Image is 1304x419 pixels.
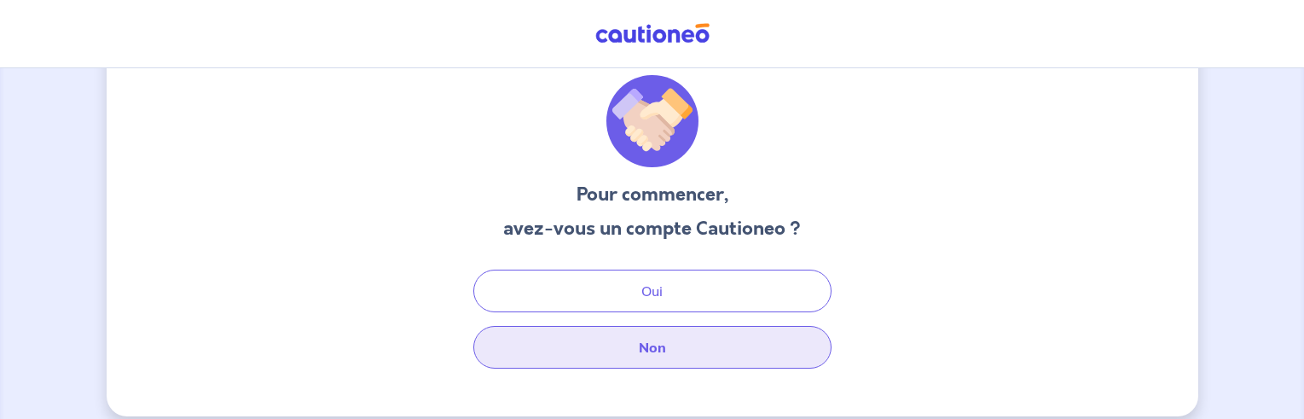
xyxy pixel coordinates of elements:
[503,181,801,208] h3: Pour commencer,
[588,23,716,44] img: Cautioneo
[503,215,801,242] h3: avez-vous un compte Cautioneo ?
[473,270,832,312] button: Oui
[606,75,698,167] img: illu_welcome.svg
[473,326,832,369] button: Non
